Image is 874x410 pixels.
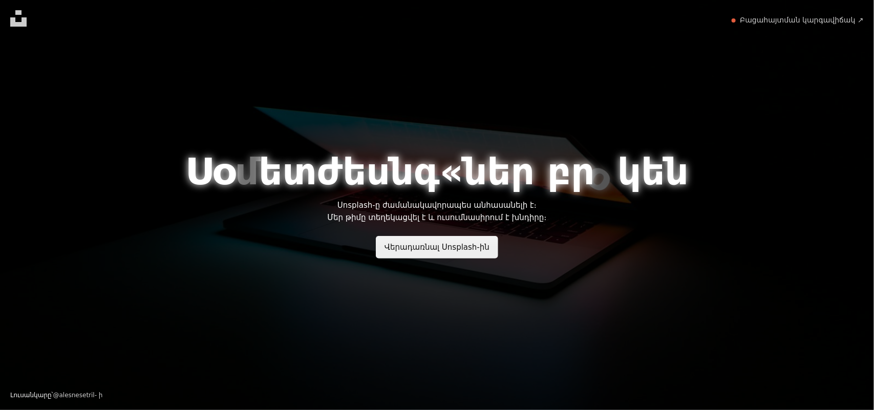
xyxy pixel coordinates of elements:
font: ↗ [858,16,864,24]
font: Վերադառնալ Unsplash-ին [385,243,489,252]
font: ն [390,150,414,193]
font: Ս [185,150,212,193]
font: ն [665,150,689,193]
font: բ [547,150,571,193]
font: օ [212,150,235,193]
font: Բացահայտման կարգավիճակ [740,16,855,24]
font: Մեր թիմը տեղեկացվել է և ուսումնասիրում է խնդիրը։ [327,213,546,222]
a: @alesnesetril- ի [53,392,102,399]
font: ժ [317,150,343,193]
font: գ [414,150,440,193]
font: մ [235,150,259,193]
font: օ [578,152,621,200]
font: ես [343,150,390,193]
font: տ [283,150,317,193]
font: ե [259,150,282,193]
font: ր [571,150,595,193]
a: Վերադառնալ Unsplash-ին [376,236,498,258]
font: կ [617,150,641,193]
a: Բացահայտման կարգավիճակ ↗ [740,15,864,26]
font: ե [642,150,665,193]
font: ներ [464,150,535,193]
font: « [440,150,464,193]
font: Լուսանկարը՝ [10,392,53,399]
font: Unsplash-ը ժամանակավորապես անհասանելի է։ [337,201,537,210]
h1: Ինչ-որ բան կոտրված է [185,152,689,191]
